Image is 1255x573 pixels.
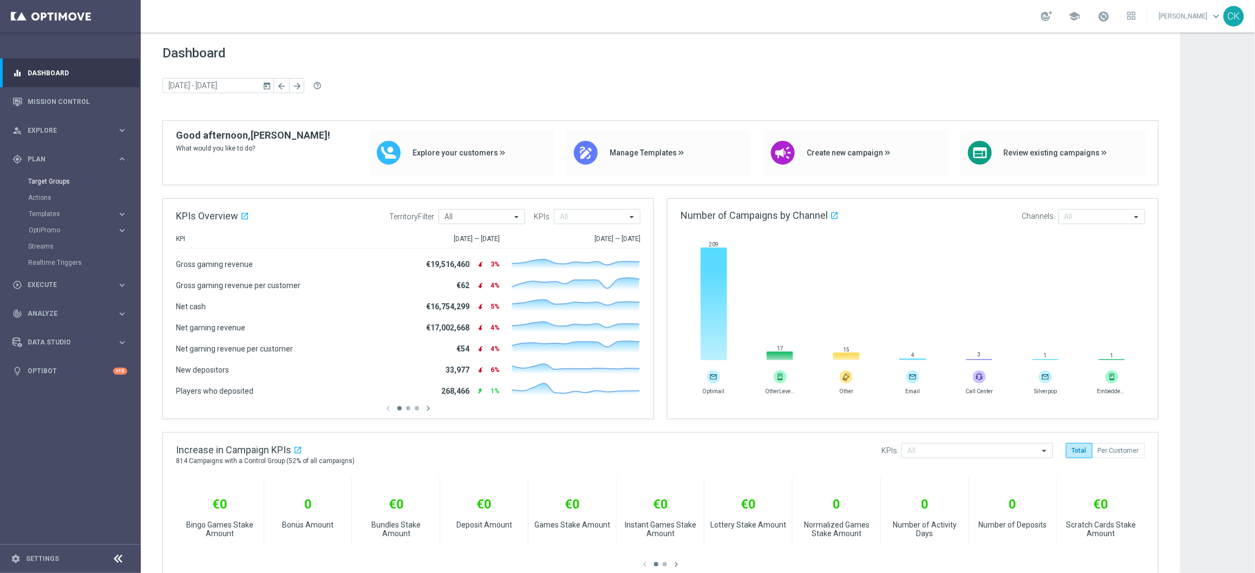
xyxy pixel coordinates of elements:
span: Data Studio [28,339,117,346]
span: school [1069,10,1081,22]
button: Data Studio keyboard_arrow_right [12,338,128,347]
i: keyboard_arrow_right [117,209,127,219]
span: Execute [28,282,117,288]
span: Analyze [28,310,117,317]
div: Data Studio [12,337,117,347]
a: Mission Control [28,87,127,116]
i: keyboard_arrow_right [117,125,127,135]
i: keyboard_arrow_right [117,309,127,319]
a: Dashboard [28,58,127,87]
a: [PERSON_NAME]keyboard_arrow_down [1158,8,1224,24]
i: lightbulb [12,366,22,376]
span: Templates [29,211,106,217]
a: Target Groups [28,177,113,186]
button: OptiPromo keyboard_arrow_right [28,226,128,235]
button: gps_fixed Plan keyboard_arrow_right [12,155,128,164]
div: OptiPromo [28,222,140,238]
i: keyboard_arrow_right [117,225,127,236]
div: Execute [12,280,117,290]
button: Mission Control [12,97,128,106]
button: equalizer Dashboard [12,69,128,77]
i: equalizer [12,68,22,78]
button: play_circle_outline Execute keyboard_arrow_right [12,281,128,289]
div: OptiPromo [29,227,117,233]
button: Templates keyboard_arrow_right [28,210,128,218]
div: Optibot [12,357,127,386]
i: track_changes [12,309,22,318]
div: Analyze [12,309,117,318]
div: Dashboard [12,58,127,87]
div: Explore [12,126,117,135]
span: keyboard_arrow_down [1211,10,1223,22]
a: Optibot [28,357,113,386]
i: keyboard_arrow_right [117,280,127,290]
span: Plan [28,156,117,162]
div: CK [1224,6,1244,27]
div: Templates [28,206,140,222]
a: Realtime Triggers [28,258,113,267]
div: +10 [113,368,127,375]
div: Templates [29,211,117,217]
div: Target Groups [28,173,140,190]
i: keyboard_arrow_right [117,337,127,348]
i: settings [11,554,21,564]
button: track_changes Analyze keyboard_arrow_right [12,309,128,318]
span: Explore [28,127,117,134]
button: person_search Explore keyboard_arrow_right [12,126,128,135]
i: play_circle_outline [12,280,22,290]
a: Streams [28,242,113,251]
div: Realtime Triggers [28,255,140,271]
div: Actions [28,190,140,206]
a: Settings [26,556,59,562]
span: OptiPromo [29,227,106,233]
div: Mission Control [12,87,127,116]
div: Streams [28,238,140,255]
i: keyboard_arrow_right [117,154,127,164]
i: gps_fixed [12,154,22,164]
i: person_search [12,126,22,135]
button: lightbulb Optibot +10 [12,367,128,375]
div: Plan [12,154,117,164]
a: Actions [28,193,113,202]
